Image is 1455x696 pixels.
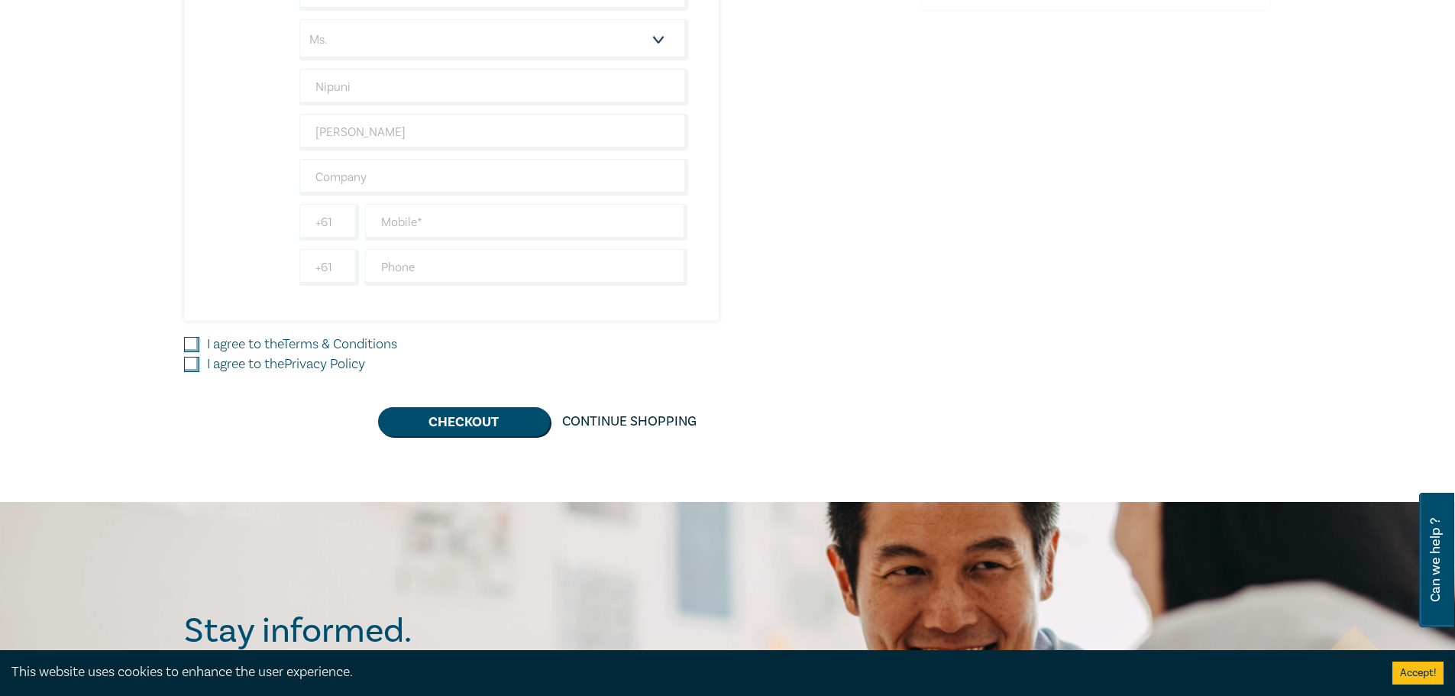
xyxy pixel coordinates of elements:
[1392,662,1444,685] button: Accept cookies
[365,249,688,286] input: Phone
[299,114,688,151] input: Last Name*
[299,159,688,196] input: Company
[365,204,688,241] input: Mobile*
[184,611,545,651] h2: Stay informed.
[299,249,359,286] input: +61
[299,204,359,241] input: +61
[207,354,365,374] label: I agree to the
[207,335,397,354] label: I agree to the
[1428,502,1443,618] span: Can we help ?
[299,69,688,105] input: First Name*
[283,335,397,353] a: Terms & Conditions
[284,355,365,373] a: Privacy Policy
[378,407,550,436] button: Checkout
[550,407,709,436] a: Continue Shopping
[11,662,1369,682] div: This website uses cookies to enhance the user experience.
